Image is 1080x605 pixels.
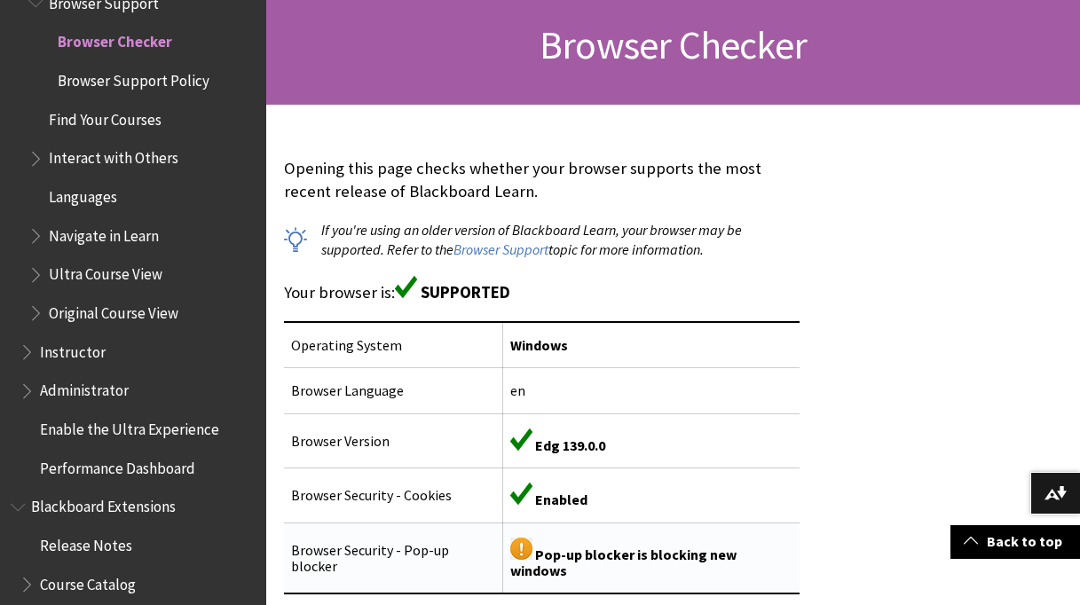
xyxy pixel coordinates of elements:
[284,220,800,260] p: If you're using an older version of Blackboard Learn, your browser may be supported. Refer to the...
[535,491,587,508] span: Enabled
[49,260,162,284] span: Ultra Course View
[950,525,1080,558] a: Back to top
[40,530,132,554] span: Release Notes
[49,298,178,322] span: Original Course View
[284,322,503,368] td: Operating System
[31,492,176,516] span: Blackboard Extensions
[58,27,172,51] span: Browser Checker
[284,522,503,593] td: Browser Security - Pop-up blocker
[49,144,178,168] span: Interact with Others
[58,66,209,90] span: Browser Support Policy
[284,157,800,203] p: Opening this page checks whether your browser supports the most recent release of Blackboard Learn.
[284,413,503,467] td: Browser Version
[284,468,503,522] td: Browser Security - Cookies
[284,276,800,304] p: Your browser is:
[40,570,136,593] span: Course Catalog
[40,453,195,477] span: Performance Dashboard
[510,381,525,399] span: en
[40,376,129,400] span: Administrator
[49,221,159,245] span: Navigate in Learn
[510,538,532,560] img: Yellow warning icon
[453,240,548,259] a: Browser Support
[510,428,532,451] img: Green supported icon
[284,368,503,413] td: Browser Language
[49,105,162,129] span: Find Your Courses
[40,414,219,438] span: Enable the Ultra Experience
[49,182,117,206] span: Languages
[421,282,510,302] span: SUPPORTED
[535,436,605,454] span: Edg 139.0.0
[395,276,417,298] img: Green supported icon
[510,336,568,354] span: Windows
[510,546,737,579] span: Pop-up blocker is blocking new windows
[510,483,532,505] img: Green supported icon
[540,20,807,69] span: Browser Checker
[40,337,106,361] span: Instructor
